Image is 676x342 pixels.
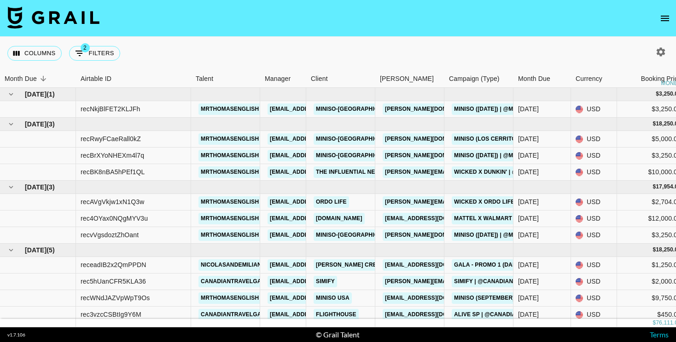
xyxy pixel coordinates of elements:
[81,277,146,286] div: rec5hUanCFR5KLA36
[47,90,55,99] span: ( 1 )
[69,46,120,61] button: Show filters
[452,213,583,224] a: Mattel x Walmart | @mrthomasenglish
[444,70,513,88] div: Campaign (Type)
[314,196,349,208] a: Ordo Life
[518,134,539,143] div: Nov '25
[311,70,328,88] div: Client
[653,246,656,254] div: $
[81,310,141,319] div: rec3vzcCSBtIg9Y6M
[268,259,371,271] a: [EMAIL_ADDRESS][DOMAIN_NAME]
[198,213,261,224] a: mrthomasenglish
[81,260,146,269] div: receadIB2x2QmPPDN
[653,120,656,128] div: $
[268,103,371,115] a: [EMAIL_ADDRESS][DOMAIN_NAME]
[518,230,539,239] div: Oct '25
[198,259,268,271] a: nicolasandemiliano
[81,70,111,88] div: Airtable ID
[518,260,539,269] div: Sep '25
[198,133,261,145] a: mrthomasenglish
[5,88,17,101] button: hide children
[268,229,371,241] a: [EMAIL_ADDRESS][DOMAIN_NAME]
[518,310,539,319] div: Sep '25
[314,229,400,241] a: Miniso-[GEOGRAPHIC_DATA]
[81,214,148,223] div: rec4OYax0NQgMYV3u
[76,70,191,88] div: Airtable ID
[314,166,399,178] a: The Influential Network
[452,229,569,241] a: Miniso ([DATE]) | @mrthomasenglish
[268,309,371,320] a: [EMAIL_ADDRESS][DOMAIN_NAME]
[452,309,556,320] a: Alive SP | @canadiantravelgal
[314,133,400,145] a: Miniso-[GEOGRAPHIC_DATA]
[518,277,539,286] div: Sep '25
[198,229,261,241] a: mrthomasenglish
[5,244,17,256] button: hide children
[653,183,656,191] div: $
[383,276,533,287] a: [PERSON_NAME][EMAIL_ADDRESS][DOMAIN_NAME]
[571,227,617,244] div: USD
[452,276,549,287] a: Simify | @canadiantravelgal
[25,182,47,192] span: [DATE]
[25,245,47,255] span: [DATE]
[81,43,90,52] span: 2
[198,103,261,115] a: mrthomasenglish
[268,276,371,287] a: [EMAIL_ADDRESS][DOMAIN_NAME]
[518,167,539,177] div: Nov '25
[383,103,626,115] a: [PERSON_NAME][DOMAIN_NAME][EMAIL_ADDRESS][PERSON_NAME][DOMAIN_NAME]
[571,194,617,211] div: USD
[81,230,139,239] div: recvVgsdoztZhOant
[571,307,617,323] div: USD
[7,332,25,338] div: v 1.7.106
[316,330,360,339] div: © Grail Talent
[571,164,617,181] div: USD
[383,292,486,304] a: [EMAIL_ADDRESS][DOMAIN_NAME]
[268,166,371,178] a: [EMAIL_ADDRESS][DOMAIN_NAME]
[7,6,99,28] img: Grail Talent
[268,292,371,304] a: [EMAIL_ADDRESS][DOMAIN_NAME]
[383,259,486,271] a: [EMAIL_ADDRESS][DOMAIN_NAME]
[571,148,617,164] div: USD
[37,72,50,85] button: Sort
[452,259,548,271] a: GALA - Promo 1 (Dance Clip A)
[518,214,539,223] div: Oct '25
[196,70,213,88] div: Talent
[571,70,617,88] div: Currency
[380,70,434,88] div: [PERSON_NAME]
[576,70,602,88] div: Currency
[5,70,37,88] div: Month Due
[518,197,539,206] div: Oct '25
[650,330,669,339] a: Terms
[452,196,585,208] a: Wicked x Ordo Life | @mrthomasenglish
[571,290,617,307] div: USD
[518,293,539,302] div: Sep '25
[383,196,533,208] a: [PERSON_NAME][EMAIL_ADDRESS][DOMAIN_NAME]
[314,103,400,115] a: Miniso-[GEOGRAPHIC_DATA]
[198,292,261,304] a: mrthomasenglish
[265,70,291,88] div: Manager
[518,151,539,160] div: Nov '25
[449,70,500,88] div: Campaign (Type)
[268,196,371,208] a: [EMAIL_ADDRESS][DOMAIN_NAME]
[25,90,47,99] span: [DATE]
[198,150,261,161] a: mrthomasenglish
[268,150,371,161] a: [EMAIL_ADDRESS][DOMAIN_NAME]
[314,309,359,320] a: Flighthouse
[383,229,626,241] a: [PERSON_NAME][DOMAIN_NAME][EMAIL_ADDRESS][PERSON_NAME][DOMAIN_NAME]
[268,213,371,224] a: [EMAIL_ADDRESS][DOMAIN_NAME]
[571,211,617,227] div: USD
[452,103,569,115] a: Miniso ([DATE]) | @mrthomasenglish
[191,70,260,88] div: Talent
[81,167,145,177] div: recBK8nBA5hPEf1QL
[81,197,144,206] div: recAVgVkjw1xN1Q3w
[47,120,55,129] span: ( 3 )
[268,133,371,145] a: [EMAIL_ADDRESS][DOMAIN_NAME]
[383,150,626,161] a: [PERSON_NAME][DOMAIN_NAME][EMAIL_ADDRESS][PERSON_NAME][DOMAIN_NAME]
[25,120,47,129] span: [DATE]
[513,70,571,88] div: Month Due
[571,274,617,290] div: USD
[314,276,337,287] a: SIMIFY
[571,131,617,148] div: USD
[452,150,569,161] a: Miniso ([DATE]) | @mrthomasenglish
[383,166,580,178] a: [PERSON_NAME][EMAIL_ADDRESS][PERSON_NAME][DOMAIN_NAME]
[383,213,486,224] a: [EMAIL_ADDRESS][DOMAIN_NAME]
[314,213,365,224] a: [DOMAIN_NAME]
